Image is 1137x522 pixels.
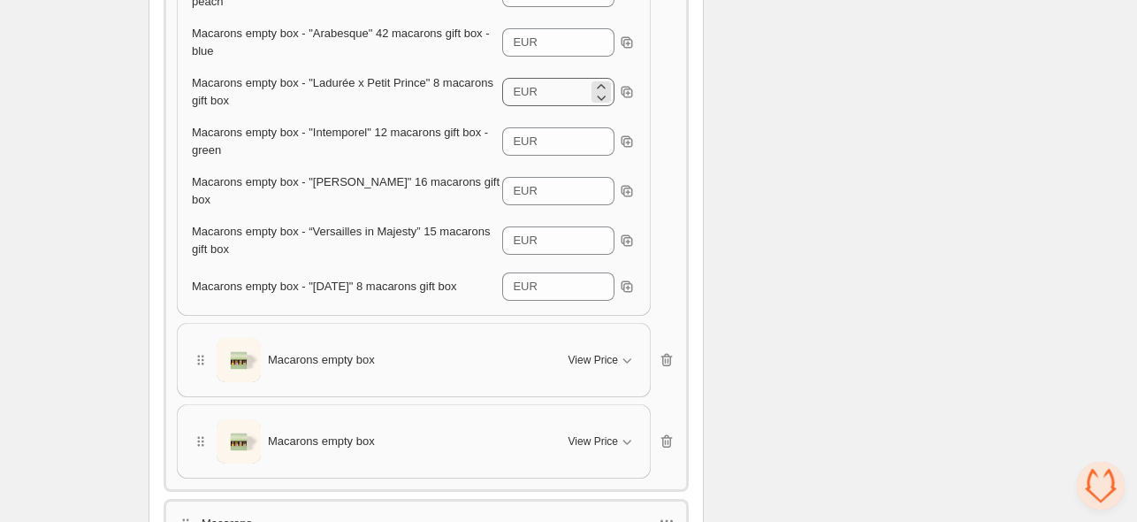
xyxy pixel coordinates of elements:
span: Macarons empty box - “Versailles in Majesty” 15 macarons gift box [192,225,490,256]
span: View Price [568,353,618,367]
div: EUR [513,278,537,296]
span: Macarons empty box [268,351,375,369]
span: Macarons empty box - "Ladurée x Petit Prince" 8 macarons gift box [192,76,493,107]
span: Macarons empty box - "Arabesque" 42 macarons gift box - blue [192,27,490,58]
div: EUR [513,182,537,200]
div: EUR [513,133,537,150]
span: Macarons empty box - "[PERSON_NAME]" 16 macarons gift box [192,175,500,206]
div: EUR [513,232,537,249]
span: Macarons empty box - "Intemporel" 12 macarons gift box - green [192,126,488,157]
img: Macarons empty box [217,334,261,387]
span: Macarons empty box [268,433,375,450]
button: View Price [558,346,646,374]
img: Macarons empty box [217,415,261,468]
span: View Price [568,434,618,449]
button: View Price [558,427,646,456]
div: EUR [513,34,537,51]
span: Macarons empty box - "[DATE]" 8 macarons gift box [192,280,456,293]
div: EUR [513,83,537,101]
div: Ouvrir le chat [1077,462,1125,510]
